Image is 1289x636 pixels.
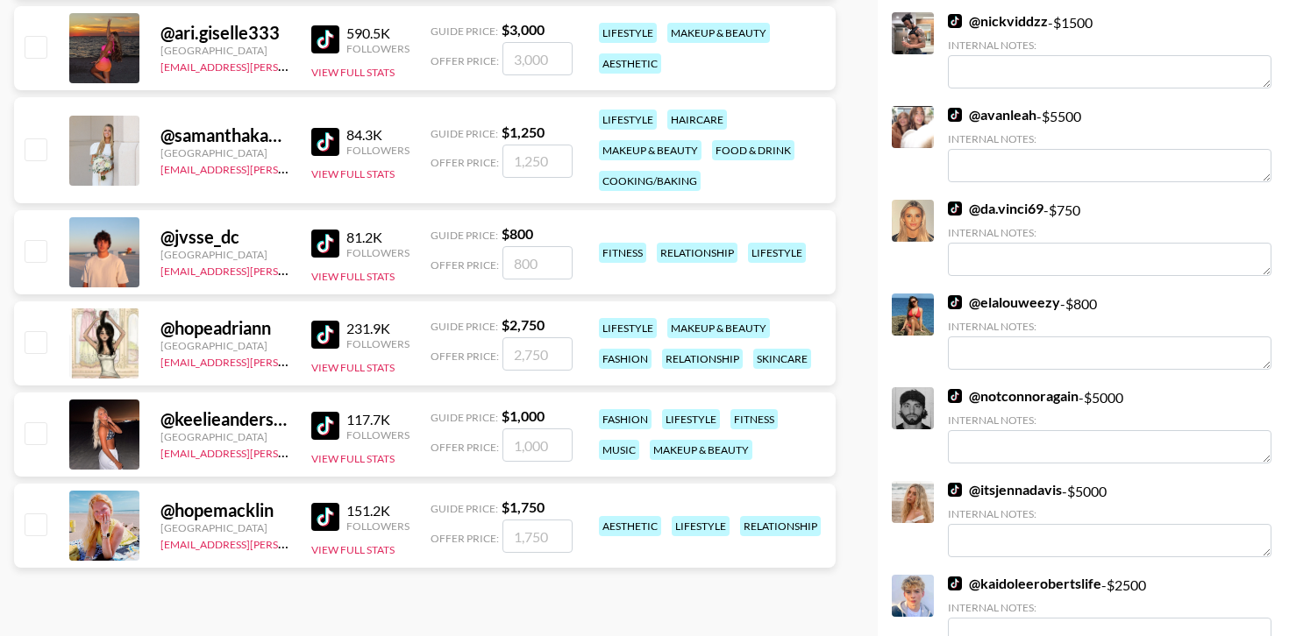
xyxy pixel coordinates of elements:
div: - $ 5500 [948,106,1271,182]
div: [GEOGRAPHIC_DATA] [160,44,290,57]
div: cooking/baking [599,171,701,191]
div: - $ 1500 [948,12,1271,88]
img: TikTok [311,230,339,258]
span: Offer Price: [431,532,499,545]
div: 151.2K [346,502,409,519]
span: Offer Price: [431,156,499,169]
div: makeup & beauty [667,318,770,338]
div: Internal Notes: [948,320,1271,333]
div: makeup & beauty [667,23,770,43]
a: @nickviddzz [948,12,1048,30]
div: lifestyle [748,243,806,263]
div: [GEOGRAPHIC_DATA] [160,248,290,261]
div: [GEOGRAPHIC_DATA] [160,339,290,352]
div: - $ 750 [948,200,1271,276]
div: Followers [346,519,409,533]
div: Internal Notes: [948,413,1271,427]
button: View Full Stats [311,66,395,79]
div: 81.2K [346,229,409,246]
div: 590.5K [346,25,409,42]
a: [EMAIL_ADDRESS][PERSON_NAME][DOMAIN_NAME] [160,159,420,176]
div: relationship [662,349,743,369]
div: lifestyle [599,110,657,130]
div: Followers [346,337,409,350]
a: @avanleah [948,106,1036,124]
input: 1,000 [502,428,573,462]
input: 3,000 [502,42,573,75]
a: @itsjennadavis [948,481,1062,498]
div: lifestyle [662,409,720,429]
strong: $ 1,750 [502,498,545,515]
input: 1,750 [502,519,573,553]
img: TikTok [948,483,962,497]
a: [EMAIL_ADDRESS][PERSON_NAME][DOMAIN_NAME] [160,534,420,551]
img: TikTok [948,389,962,403]
strong: $ 2,750 [502,316,545,333]
span: Guide Price: [431,502,498,515]
a: @kaidoleerobertslife [948,575,1101,592]
a: [EMAIL_ADDRESS][PERSON_NAME][DOMAIN_NAME] [160,352,420,369]
strong: $ 3,000 [502,21,545,38]
div: @ jvsse_dc [160,226,290,248]
input: 1,250 [502,145,573,178]
input: 2,750 [502,337,573,371]
div: [GEOGRAPHIC_DATA] [160,521,290,534]
span: Offer Price: [431,54,499,67]
div: lifestyle [599,318,657,338]
img: TikTok [948,295,962,309]
img: TikTok [311,321,339,349]
div: Internal Notes: [948,226,1271,239]
div: @ hopeadriann [160,317,290,339]
span: Guide Price: [431,320,498,333]
strong: $ 1,000 [502,407,545,424]
div: lifestyle [599,23,657,43]
div: - $ 800 [948,293,1271,370]
div: fitness [599,243,646,263]
div: 231.9K [346,320,409,337]
img: TikTok [948,201,962,216]
img: TikTok [311,412,339,440]
button: View Full Stats [311,543,395,556]
img: TikTok [311,503,339,531]
span: Offer Price: [431,350,499,363]
div: Internal Notes: [948,132,1271,145]
div: Followers [346,42,409,55]
div: Followers [346,428,409,442]
div: - $ 5000 [948,387,1271,463]
span: Guide Price: [431,25,498,38]
button: View Full Stats [311,452,395,465]
div: lifestyle [672,516,730,536]
div: @ hopemacklin [160,499,290,521]
a: @notconnoragain [948,387,1079,405]
div: fitness [730,409,778,429]
div: aesthetic [599,53,661,74]
div: Followers [346,246,409,259]
div: Followers [346,144,409,157]
img: TikTok [948,576,962,590]
button: View Full Stats [311,270,395,283]
div: [GEOGRAPHIC_DATA] [160,146,290,159]
button: View Full Stats [311,167,395,180]
span: Guide Price: [431,127,498,140]
img: TikTok [948,14,962,28]
a: @da.vinci69 [948,200,1043,217]
div: aesthetic [599,516,661,536]
div: 84.3K [346,126,409,144]
div: fashion [599,409,652,429]
span: Offer Price: [431,441,499,454]
div: makeup & beauty [650,440,752,460]
img: TikTok [311,25,339,53]
div: haircare [667,110,727,130]
span: Guide Price: [431,411,498,424]
div: fashion [599,349,652,369]
a: [EMAIL_ADDRESS][PERSON_NAME][DOMAIN_NAME] [160,443,420,460]
div: Internal Notes: [948,601,1271,614]
a: @elalouweezy [948,293,1060,311]
div: @ keelieandersonn [160,408,290,430]
div: - $ 5000 [948,481,1271,557]
input: 800 [502,246,573,279]
div: @ ari.giselle333 [160,22,290,44]
strong: $ 800 [502,225,533,242]
strong: $ 1,250 [502,124,545,140]
div: skincare [753,349,811,369]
